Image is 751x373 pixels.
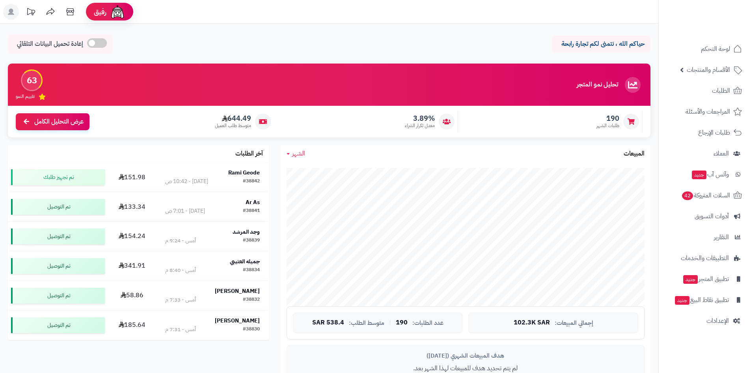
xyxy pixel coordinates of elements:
span: 538.4 SAR [312,319,344,326]
strong: [PERSON_NAME] [215,317,260,325]
div: #38832 [243,296,260,304]
span: لوحة التحكم [701,43,730,54]
span: أدوات التسويق [695,211,729,222]
strong: Rami Geode [228,169,260,177]
td: 341.91 [108,251,156,281]
span: رفيق [94,7,106,17]
a: وآتس آبجديد [663,165,746,184]
a: لوحة التحكم [663,39,746,58]
a: أدوات التسويق [663,207,746,226]
a: التقارير [663,228,746,247]
span: تقييم النمو [16,93,35,100]
a: المراجعات والأسئلة [663,102,746,121]
span: جديد [675,296,690,305]
td: 58.86 [108,281,156,310]
span: وآتس آب [691,169,729,180]
span: السلات المتروكة [681,190,730,201]
a: السلات المتروكة42 [663,186,746,205]
span: تطبيق المتجر [682,274,729,285]
a: تطبيق المتجرجديد [663,270,746,289]
span: إجمالي المبيعات: [555,320,593,326]
div: هدف المبيعات الشهري ([DATE]) [293,352,638,360]
img: ai-face.png [110,4,125,20]
span: 102.3K SAR [514,319,550,326]
div: تم التوصيل [11,199,105,215]
span: التطبيقات والخدمات [681,253,729,264]
div: #38839 [243,237,260,245]
span: معدل تكرار الشراء [405,122,435,129]
a: الشهر [287,149,305,158]
img: logo-2.png [697,21,744,38]
span: المراجعات والأسئلة [686,106,730,117]
span: 190 [596,114,619,123]
h3: المبيعات [624,150,645,157]
td: 151.98 [108,163,156,192]
a: تطبيق نقاط البيعجديد [663,291,746,309]
span: جديد [692,171,706,179]
span: 42 [682,191,693,200]
span: جديد [683,275,698,284]
span: 190 [396,319,408,326]
a: الإعدادات [663,311,746,330]
span: عدد الطلبات: [412,320,444,326]
span: متوسط طلب العميل [215,122,251,129]
span: الأقسام والمنتجات [687,64,730,75]
strong: Ar As [246,198,260,206]
div: أمس - 7:33 م [165,296,196,304]
a: طلبات الإرجاع [663,123,746,142]
p: حياكم الله ، نتمنى لكم تجارة رابحة [558,39,645,49]
span: عرض التحليل الكامل [34,117,84,126]
span: الشهر [292,149,305,158]
div: أمس - 7:31 م [165,326,196,334]
span: الإعدادات [706,315,729,326]
div: أمس - 9:24 م [165,237,196,245]
h3: آخر الطلبات [235,150,263,157]
span: طلبات الشهر [596,122,619,129]
div: تم تجهيز طلبك [11,169,105,185]
span: 3.89% [405,114,435,123]
span: | [389,320,391,326]
span: طلبات الإرجاع [698,127,730,138]
div: #38841 [243,207,260,215]
span: إعادة تحميل البيانات التلقائي [17,39,83,49]
td: 185.64 [108,311,156,340]
div: أمس - 8:40 م [165,266,196,274]
a: عرض التحليل الكامل [16,113,89,130]
p: لم يتم تحديد هدف للمبيعات لهذا الشهر بعد. [293,364,638,373]
a: الطلبات [663,81,746,100]
div: [DATE] - 10:42 ص [165,178,208,186]
span: التقارير [714,232,729,243]
div: تم التوصيل [11,229,105,244]
span: العملاء [714,148,729,159]
strong: [PERSON_NAME] [215,287,260,295]
div: [DATE] - 7:01 ص [165,207,205,215]
td: 133.34 [108,192,156,221]
span: 644.49 [215,114,251,123]
span: تطبيق نقاط البيع [674,294,729,306]
div: #38830 [243,326,260,334]
td: 154.24 [108,222,156,251]
a: العملاء [663,144,746,163]
span: الطلبات [712,85,730,96]
div: #38842 [243,178,260,186]
strong: وجد المرشد [233,228,260,236]
strong: جميله العتيبي [230,257,260,266]
h3: تحليل نمو المتجر [577,81,618,88]
div: تم التوصيل [11,288,105,304]
div: تم التوصيل [11,317,105,333]
a: التطبيقات والخدمات [663,249,746,268]
a: تحديثات المنصة [21,4,41,22]
div: تم التوصيل [11,258,105,274]
div: #38834 [243,266,260,274]
span: متوسط الطلب: [349,320,384,326]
